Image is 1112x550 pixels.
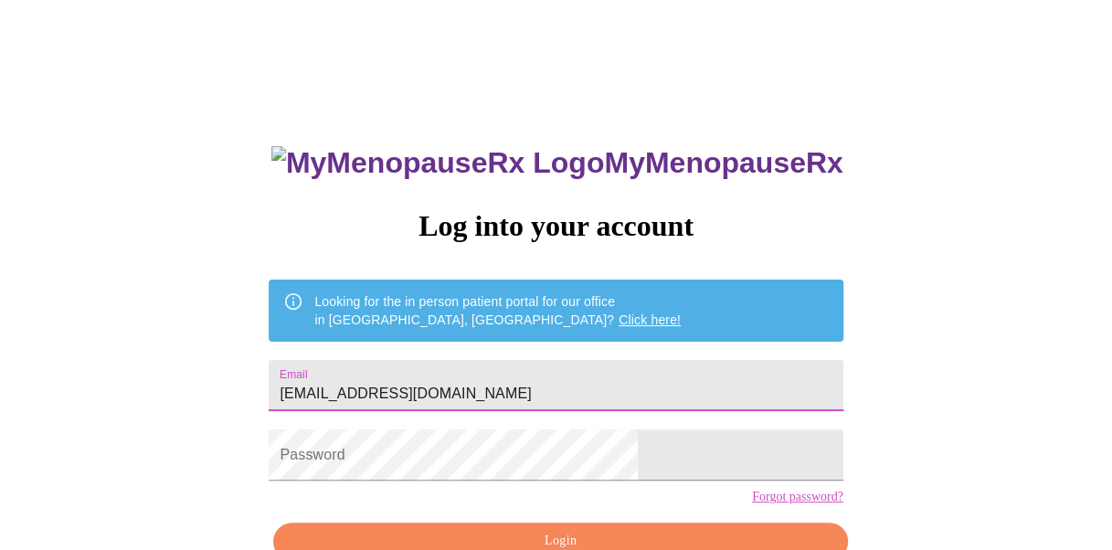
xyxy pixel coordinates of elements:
h3: MyMenopauseRx [271,146,843,180]
img: MyMenopauseRx Logo [271,146,604,180]
h3: Log into your account [269,209,842,243]
a: Click here! [619,312,681,327]
a: Forgot password? [752,490,843,504]
div: Looking for the in person patient portal for our office in [GEOGRAPHIC_DATA], [GEOGRAPHIC_DATA]? [314,285,681,336]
